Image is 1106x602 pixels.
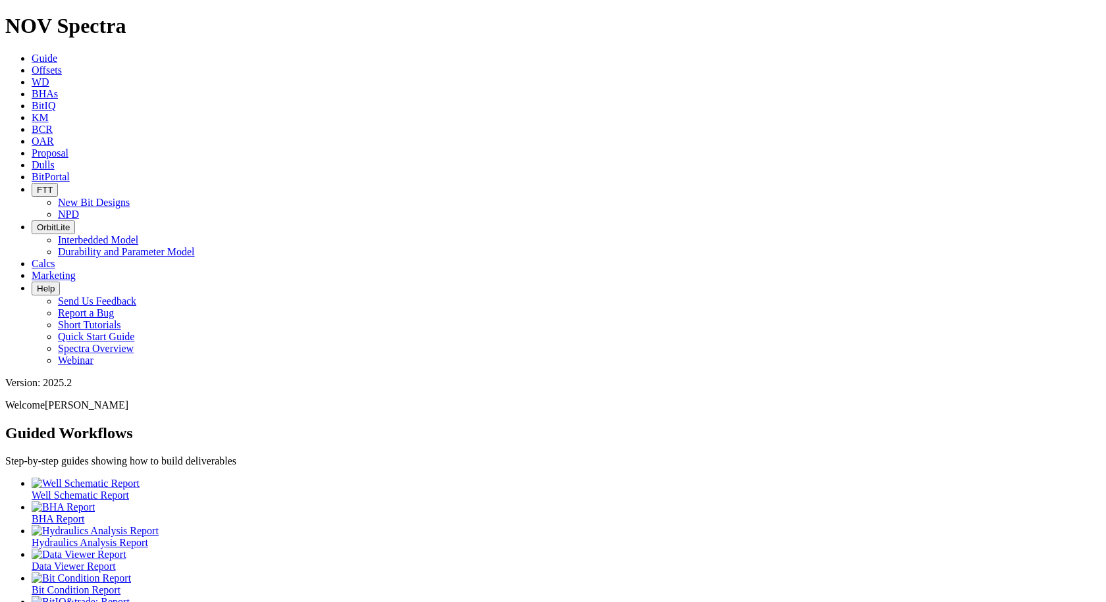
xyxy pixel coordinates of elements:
[45,399,128,411] span: [PERSON_NAME]
[58,246,195,257] a: Durability and Parameter Model
[32,478,140,489] img: Well Schematic Report
[37,284,55,293] span: Help
[32,501,1101,524] a: BHA Report BHA Report
[32,537,148,548] span: Hydraulics Analysis Report
[5,455,1101,467] p: Step-by-step guides showing how to build deliverables
[32,561,116,572] span: Data Viewer Report
[58,355,93,366] a: Webinar
[37,185,53,195] span: FTT
[32,525,159,537] img: Hydraulics Analysis Report
[58,319,121,330] a: Short Tutorials
[32,549,1101,572] a: Data Viewer Report Data Viewer Report
[58,307,114,318] a: Report a Bug
[32,112,49,123] a: KM
[32,258,55,269] a: Calcs
[32,270,76,281] a: Marketing
[32,76,49,88] a: WD
[58,234,138,245] a: Interbedded Model
[32,549,126,561] img: Data Viewer Report
[32,53,57,64] a: Guide
[32,88,58,99] a: BHAs
[32,171,70,182] a: BitPortal
[58,197,130,208] a: New Bit Designs
[58,295,136,307] a: Send Us Feedback
[32,572,1101,595] a: Bit Condition Report Bit Condition Report
[32,64,62,76] a: Offsets
[32,100,55,111] a: BitIQ
[32,136,54,147] a: OAR
[58,209,79,220] a: NPD
[32,513,84,524] span: BHA Report
[32,584,120,595] span: Bit Condition Report
[32,124,53,135] a: BCR
[32,489,129,501] span: Well Schematic Report
[32,501,95,513] img: BHA Report
[32,220,75,234] button: OrbitLite
[32,572,131,584] img: Bit Condition Report
[32,525,1101,548] a: Hydraulics Analysis Report Hydraulics Analysis Report
[32,478,1101,501] a: Well Schematic Report Well Schematic Report
[32,183,58,197] button: FTT
[58,343,134,354] a: Spectra Overview
[5,14,1101,38] h1: NOV Spectra
[5,399,1101,411] p: Welcome
[32,282,60,295] button: Help
[37,222,70,232] span: OrbitLite
[5,377,1101,389] div: Version: 2025.2
[5,424,1101,442] h2: Guided Workflows
[58,331,134,342] a: Quick Start Guide
[32,147,68,159] a: Proposal
[32,159,55,170] a: Dulls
